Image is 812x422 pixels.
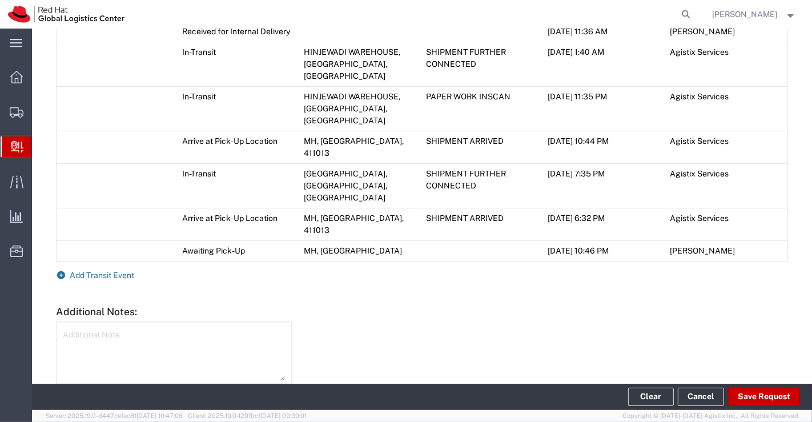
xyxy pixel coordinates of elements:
td: Agistix Services [666,208,788,240]
td: [PERSON_NAME] [666,240,788,261]
span: [DATE] 09:39:01 [260,412,307,419]
td: [DATE] 7:35 PM [544,163,666,208]
td: SHIPMENT FURTHER CONNECTED [422,163,544,208]
td: SHIPMENT ARRIVED [422,208,544,240]
a: Cancel [678,388,724,406]
td: MH, [GEOGRAPHIC_DATA], 411013 [300,208,423,240]
button: Clear [628,388,674,406]
td: Agistix Services [666,42,788,86]
button: Save Request [728,388,800,406]
td: Arrive at Pick-Up Location [178,208,300,240]
td: [DATE] 1:40 AM [544,42,666,86]
td: Agistix Services [666,131,788,163]
td: [GEOGRAPHIC_DATA], [GEOGRAPHIC_DATA], [GEOGRAPHIC_DATA] [300,163,423,208]
td: In-Transit [178,86,300,131]
img: logo [8,6,124,23]
td: [DATE] 11:35 PM [544,86,666,131]
td: Arrive at Pick-Up Location [178,131,300,163]
td: In-Transit [178,163,300,208]
td: Received for Internal Delivery [178,21,300,42]
button: [PERSON_NAME] [712,7,797,21]
span: Sumitra Hansdah [713,8,778,21]
span: Copyright © [DATE]-[DATE] Agistix Inc., All Rights Reserved [622,411,798,421]
td: [DATE] 10:46 PM [544,240,666,261]
td: Agistix Services [666,163,788,208]
td: MH, [GEOGRAPHIC_DATA] [300,240,423,261]
span: Client: 2025.19.0-129fbcf [188,412,307,419]
td: [DATE] 11:36 AM [544,21,666,42]
td: SHIPMENT ARRIVED [422,131,544,163]
td: MH, [GEOGRAPHIC_DATA], 411013 [300,131,423,163]
td: Awaiting Pick-Up [178,240,300,261]
span: Add Transit Event [70,271,135,280]
td: [PERSON_NAME] [666,21,788,42]
h5: Additional Notes: [56,306,788,317]
td: HINJEWADI WAREHOUSE, [GEOGRAPHIC_DATA], [GEOGRAPHIC_DATA] [300,86,423,131]
td: HINJEWADI WAREHOUSE, [GEOGRAPHIC_DATA], [GEOGRAPHIC_DATA] [300,42,423,86]
td: [DATE] 10:44 PM [544,131,666,163]
td: [DATE] 6:32 PM [544,208,666,240]
td: PAPER WORK INSCAN [422,86,544,131]
td: Agistix Services [666,86,788,131]
span: [DATE] 10:47:06 [136,412,183,419]
td: SHIPMENT FURTHER CONNECTED [422,42,544,86]
span: Server: 2025.19.0-d447cefac8f [46,412,183,419]
td: In-Transit [178,42,300,86]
